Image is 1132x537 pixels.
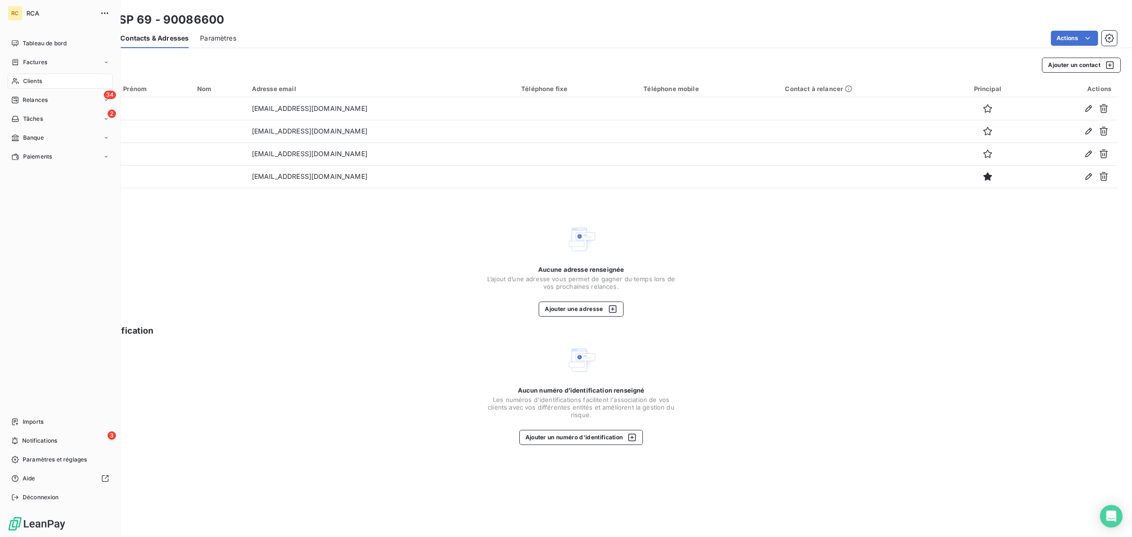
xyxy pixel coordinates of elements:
[200,34,236,43] span: Paramètres
[123,85,186,92] div: Prénom
[246,97,516,120] td: [EMAIL_ADDRESS][DOMAIN_NAME]
[104,91,116,99] span: 34
[643,85,774,92] div: Téléphone mobile
[23,152,52,161] span: Paiements
[1100,505,1123,528] div: Open Intercom Messenger
[8,6,23,21] div: RC
[246,143,516,165] td: [EMAIL_ADDRESS][DOMAIN_NAME]
[1051,31,1098,46] button: Actions
[8,516,66,531] img: Logo LeanPay
[26,9,94,17] span: RCA
[120,34,189,43] span: Contacts & Adresses
[23,474,35,483] span: Aide
[487,396,675,419] span: Les numéros d'identifications facilitent l'association de vos clients avec vos différentes entité...
[252,85,510,92] div: Adresse email
[23,418,43,426] span: Imports
[246,120,516,143] td: [EMAIL_ADDRESS][DOMAIN_NAME]
[952,85,1023,92] div: Principal
[23,115,43,123] span: Tâches
[23,58,47,67] span: Factures
[487,275,675,290] span: L’ajout d’une adresse vous permet de gagner du temps lors de vos prochaines relances.
[1042,58,1121,73] button: Ajouter un contact
[23,96,48,104] span: Relances
[566,224,596,254] img: Empty state
[518,386,645,394] span: Aucun numéro d’identification renseigné
[246,165,516,188] td: [EMAIL_ADDRESS][DOMAIN_NAME]
[83,11,224,28] h3: FOOD SP 69 - 90086600
[23,493,59,502] span: Déconnexion
[566,345,596,375] img: Empty state
[538,266,624,273] span: Aucune adresse renseignée
[23,39,67,48] span: Tableau de bord
[23,77,42,85] span: Clients
[785,85,941,92] div: Contact à relancer
[1034,85,1111,92] div: Actions
[519,430,643,445] button: Ajouter un numéro d’identification
[22,436,57,445] span: Notifications
[8,471,113,486] a: Aide
[197,85,241,92] div: Nom
[108,109,116,118] span: 2
[23,134,44,142] span: Banque
[108,431,116,440] span: 3
[23,455,87,464] span: Paramètres et réglages
[539,302,623,317] button: Ajouter une adresse
[521,85,632,92] div: Téléphone fixe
